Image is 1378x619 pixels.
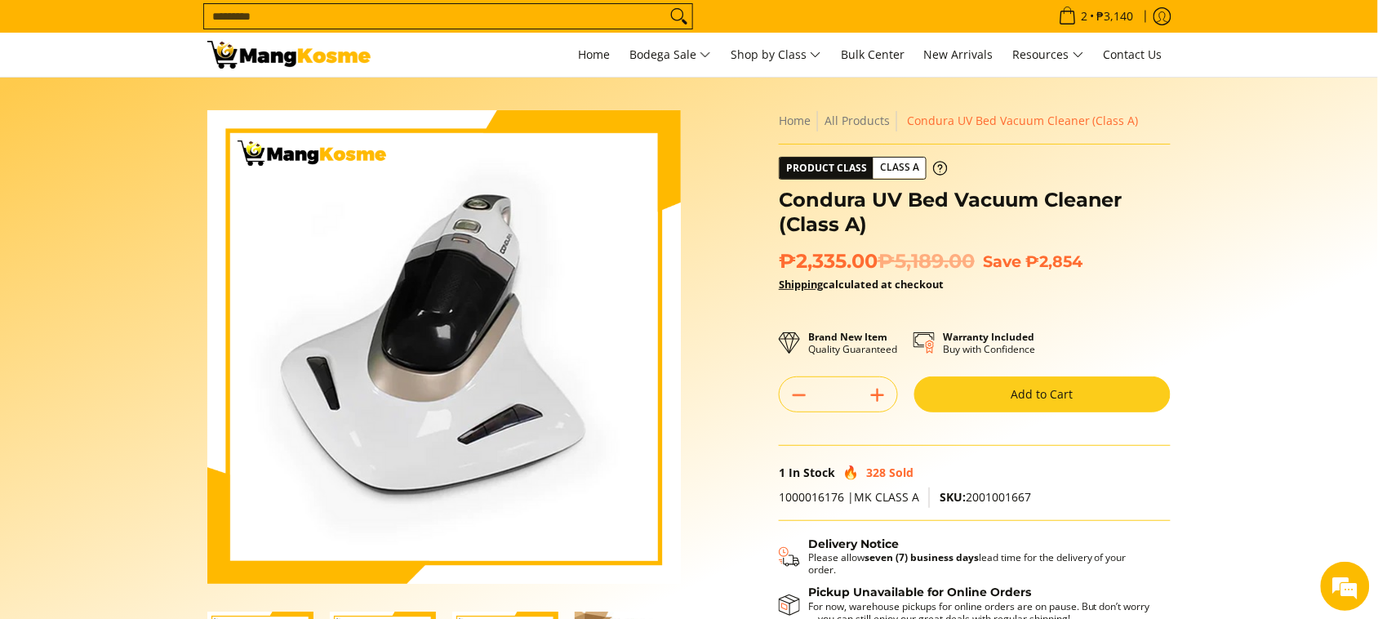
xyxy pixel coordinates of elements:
[808,551,1154,576] p: Please allow lead time for the delivery of your order.
[983,252,1021,271] span: Save
[1005,33,1092,77] a: Resources
[808,331,897,355] p: Quality Guaranteed
[780,382,819,408] button: Subtract
[808,585,1031,599] strong: Pickup Unavailable for Online Orders
[873,158,926,178] span: Class A
[1095,11,1136,22] span: ₱3,140
[629,45,711,65] span: Bodega Sale
[1096,33,1171,77] a: Contact Us
[621,33,719,77] a: Bodega Sale
[779,465,785,480] span: 1
[1013,45,1084,65] span: Resources
[570,33,618,77] a: Home
[865,550,979,564] strong: seven (7) business days
[916,33,1002,77] a: New Arrivals
[578,47,610,62] span: Home
[731,45,821,65] span: Shop by Class
[914,376,1171,412] button: Add to Cart
[943,331,1035,355] p: Buy with Confidence
[825,113,890,128] a: All Products
[1025,252,1082,271] span: ₱2,854
[722,33,829,77] a: Shop by Class
[779,249,975,274] span: ₱2,335.00
[779,489,919,505] span: 1000016176 |MK CLASS A
[858,382,897,408] button: Add
[779,537,1154,577] button: Shipping & Delivery
[940,489,1031,505] span: 2001001667
[780,158,873,179] span: Product Class
[779,277,944,292] strong: calculated at checkout
[866,465,886,480] span: 328
[808,330,887,344] strong: Brand New Item
[924,47,993,62] span: New Arrivals
[1104,47,1162,62] span: Contact Us
[207,41,371,69] img: Condura UV Bed Vacuum Cleaner - Pamasko Sale l Mang Kosme
[779,157,948,180] a: Product Class Class A
[943,330,1034,344] strong: Warranty Included
[666,4,692,29] button: Search
[779,110,1171,131] nav: Breadcrumbs
[907,113,1139,128] span: Condura UV Bed Vacuum Cleaner (Class A)
[1079,11,1091,22] span: 2
[889,465,913,480] span: Sold
[940,489,966,505] span: SKU:
[808,537,899,551] strong: Delivery Notice
[387,33,1171,77] nav: Main Menu
[207,110,681,584] img: Condura UV Bed Vacuum Cleaner (Class A)
[779,113,811,128] a: Home
[779,188,1171,237] h1: Condura UV Bed Vacuum Cleaner (Class A)
[779,277,823,292] a: Shipping
[833,33,913,77] a: Bulk Center
[841,47,905,62] span: Bulk Center
[1054,7,1139,25] span: •
[789,465,835,480] span: In Stock
[878,249,975,274] del: ₱5,189.00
